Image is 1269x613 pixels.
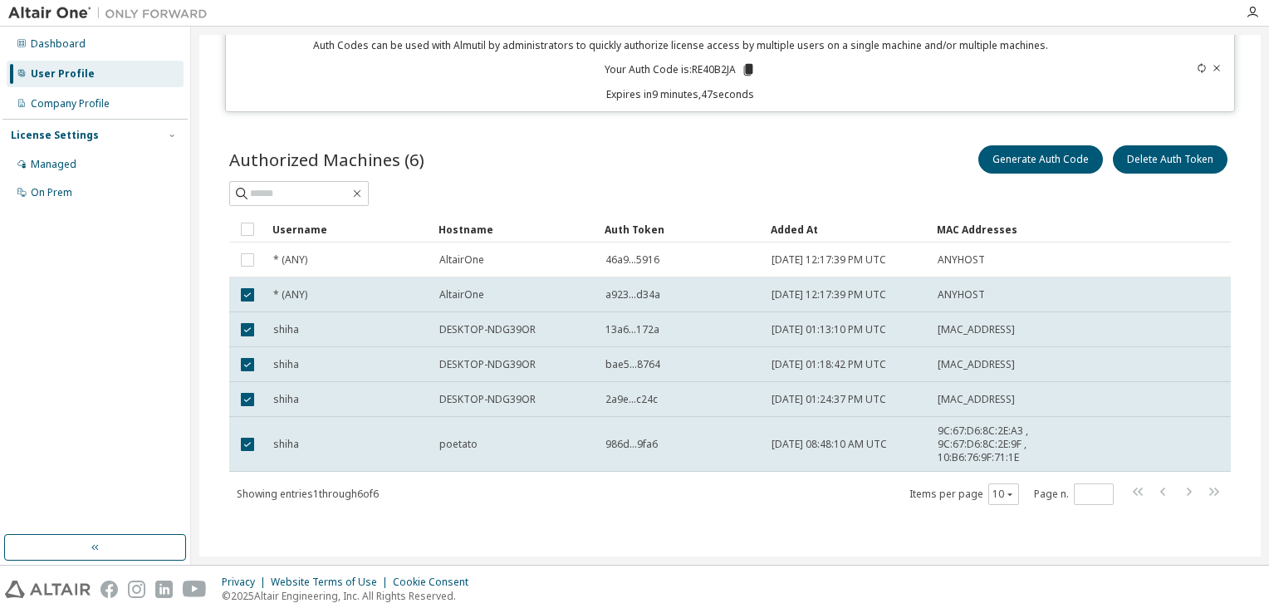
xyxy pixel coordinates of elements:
[237,487,379,501] span: Showing entries 1 through 6 of 6
[273,358,299,371] span: shiha
[772,253,886,267] span: [DATE] 12:17:39 PM UTC
[229,148,424,171] span: Authorized Machines (6)
[222,576,271,589] div: Privacy
[772,288,886,302] span: [DATE] 12:17:39 PM UTC
[236,87,1125,101] p: Expires in 9 minutes, 47 seconds
[183,581,207,598] img: youtube.svg
[605,216,757,243] div: Auth Token
[222,589,478,603] p: © 2025 Altair Engineering, Inc. All Rights Reserved.
[937,216,1048,243] div: MAC Addresses
[31,37,86,51] div: Dashboard
[772,323,886,336] span: [DATE] 01:13:10 PM UTC
[439,253,484,267] span: AltairOne
[439,438,478,451] span: poetato
[31,186,72,199] div: On Prem
[8,5,216,22] img: Altair One
[5,581,91,598] img: altair_logo.svg
[31,67,95,81] div: User Profile
[605,358,660,371] span: bae5...8764
[11,129,99,142] div: License Settings
[439,393,536,406] span: DESKTOP-NDG39OR
[938,253,985,267] span: ANYHOST
[978,145,1103,174] button: Generate Auth Code
[271,576,393,589] div: Website Terms of Use
[439,288,484,302] span: AltairOne
[128,581,145,598] img: instagram.svg
[439,216,591,243] div: Hostname
[273,288,307,302] span: * (ANY)
[155,581,173,598] img: linkedin.svg
[236,38,1125,52] p: Auth Codes can be used with Almutil by administrators to quickly authorize license access by mult...
[1113,145,1227,174] button: Delete Auth Token
[909,483,1019,505] span: Items per page
[1034,483,1114,505] span: Page n.
[439,358,536,371] span: DESKTOP-NDG39OR
[272,216,425,243] div: Username
[31,97,110,110] div: Company Profile
[605,62,756,77] p: Your Auth Code is: RE40B2JA
[439,323,536,336] span: DESKTOP-NDG39OR
[605,288,660,302] span: a923...d34a
[938,323,1015,336] span: [MAC_ADDRESS]
[772,438,887,451] span: [DATE] 08:48:10 AM UTC
[938,393,1015,406] span: [MAC_ADDRESS]
[605,393,658,406] span: 2a9e...c24c
[100,581,118,598] img: facebook.svg
[393,576,478,589] div: Cookie Consent
[273,253,307,267] span: * (ANY)
[992,488,1015,501] button: 10
[938,424,1047,464] span: 9C:67:D6:8C:2E:A3 , 9C:67:D6:8C:2E:9F , 10:B6:76:9F:71:1E
[772,358,886,371] span: [DATE] 01:18:42 PM UTC
[771,216,924,243] div: Added At
[772,393,886,406] span: [DATE] 01:24:37 PM UTC
[605,253,659,267] span: 46a9...5916
[938,358,1015,371] span: [MAC_ADDRESS]
[273,438,299,451] span: shiha
[605,323,659,336] span: 13a6...172a
[31,158,76,171] div: Managed
[273,323,299,336] span: shiha
[938,288,985,302] span: ANYHOST
[605,438,658,451] span: 986d...9fa6
[273,393,299,406] span: shiha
